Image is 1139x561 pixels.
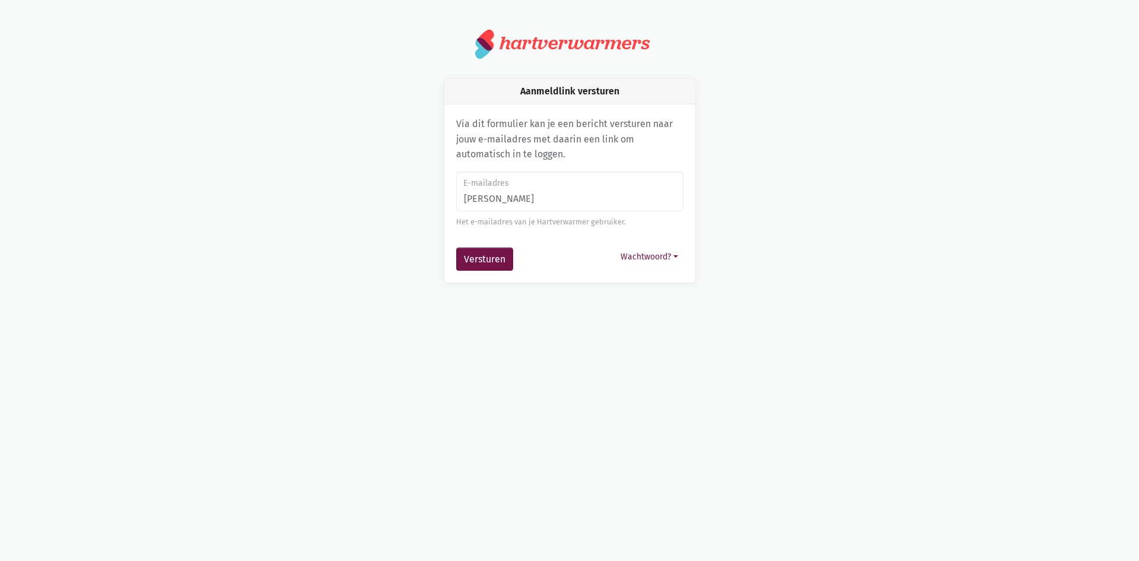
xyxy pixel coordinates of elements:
[463,177,675,190] label: E-mailadres
[456,172,683,271] form: Aanmeldlink versturen
[499,32,650,54] div: hartverwarmers
[444,79,695,104] div: Aanmeldlink versturen
[475,28,664,59] a: hartverwarmers
[456,216,683,228] div: Het e-mailadres van je Hartverwarmer gebruiker.
[615,248,683,266] button: Wachtwoord?
[456,116,683,162] p: Via dit formulier kan je een bericht versturen naar jouw e-mailadres met daarin een link om autom...
[475,28,495,59] img: logo.svg
[456,248,513,271] button: Versturen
